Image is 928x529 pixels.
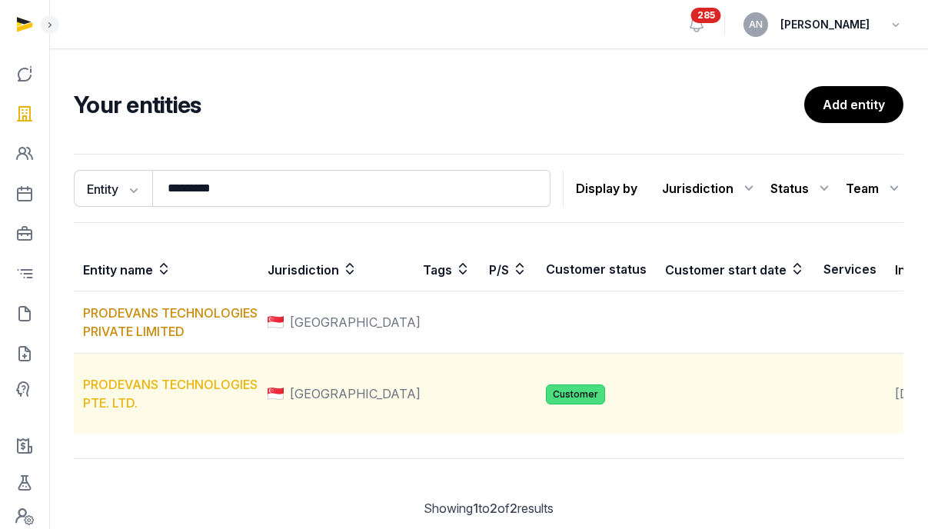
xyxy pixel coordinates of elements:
div: Showing to of results [74,499,903,517]
a: PRODEVANS TECHNOLOGIES PRIVATE LIMITED [83,305,258,339]
th: P/S [480,248,537,291]
button: AN [743,12,768,37]
h2: Your entities [74,91,804,118]
th: Tags [414,248,480,291]
span: [GEOGRAPHIC_DATA] [290,384,421,403]
th: Customer status [537,248,656,291]
span: [GEOGRAPHIC_DATA] [290,313,421,331]
a: Add entity [804,86,903,123]
th: Jurisdiction [258,248,414,291]
span: 2 [490,501,497,516]
div: Status [770,176,833,201]
div: Team [846,176,903,201]
div: Jurisdiction [662,176,758,201]
th: Customer start date [656,248,814,291]
th: Entity name [74,248,258,291]
span: 1 [473,501,478,516]
p: Display by [576,176,637,201]
span: 285 [691,8,721,23]
a: PRODEVANS TECHNOLOGIES PTE. LTD. [83,377,258,411]
span: 2 [510,501,517,516]
button: Entity [74,170,152,207]
span: [PERSON_NAME] [780,15,870,34]
th: Services [814,248,886,291]
span: AN [749,20,763,29]
span: Customer [546,384,605,404]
